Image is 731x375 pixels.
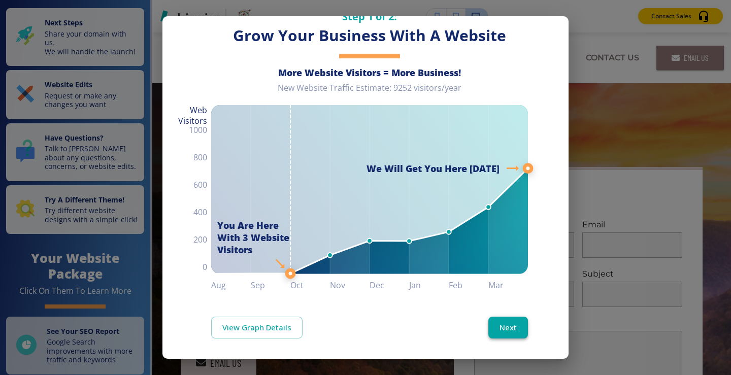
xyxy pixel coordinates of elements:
[211,25,528,46] h3: Grow Your Business With A Website
[211,278,251,292] h6: Aug
[409,278,449,292] h6: Jan
[211,10,528,23] h5: Step 1 of 2:
[488,278,528,292] h6: Mar
[290,278,330,292] h6: Oct
[211,66,528,79] h6: More Website Visitors = More Business!
[330,278,370,292] h6: Nov
[449,278,488,292] h6: Feb
[488,317,528,338] button: Next
[211,83,528,101] div: New Website Traffic Estimate: 9252 visitors/year
[251,278,290,292] h6: Sep
[211,317,303,338] a: View Graph Details
[370,278,409,292] h6: Dec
